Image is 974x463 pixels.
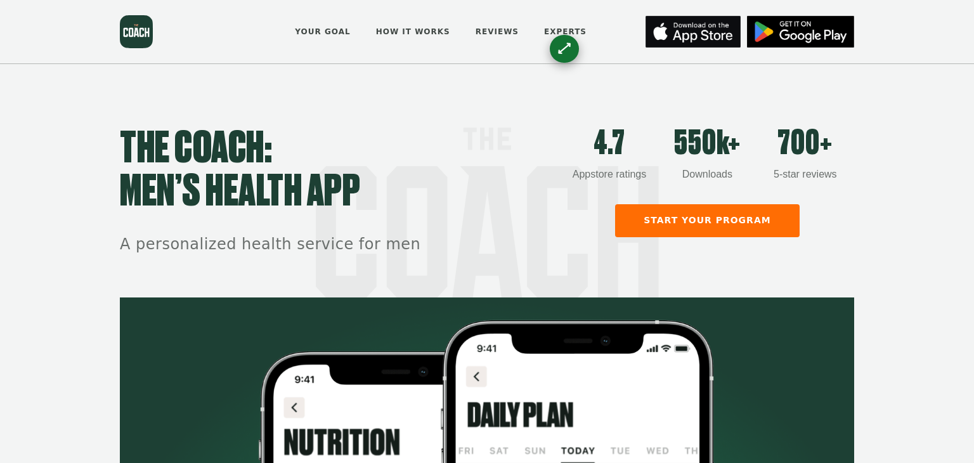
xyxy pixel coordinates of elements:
h1: THE COACH: men’s health app [120,127,561,214]
div: Appstore ratings [561,167,658,182]
a: Reviews [471,18,523,46]
a: Your goal [290,18,354,46]
a: the Coach homepage [120,15,153,48]
img: App Store button [646,16,741,48]
a: Start your program [615,204,800,237]
div: ⟷ [553,37,575,60]
div: 550k+ [658,127,756,160]
div: 5-star reviews [756,167,854,182]
img: the coach logo [120,15,153,48]
a: How it works [372,18,455,46]
div: Downloads [658,167,756,182]
h2: A personalized health service for men [120,234,561,256]
div: 700+ [756,127,854,160]
img: App Store button [747,16,854,48]
a: Experts [540,18,591,46]
div: 4.7 [561,127,658,160]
